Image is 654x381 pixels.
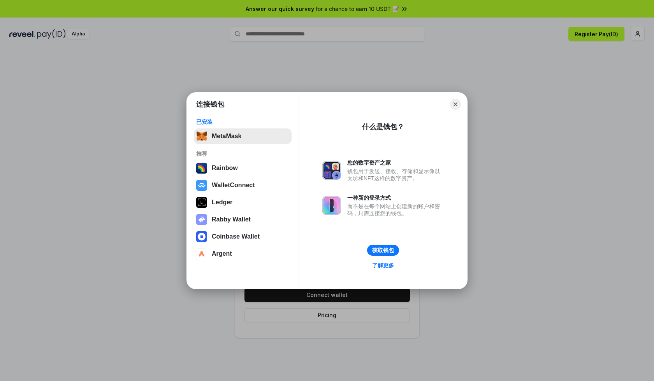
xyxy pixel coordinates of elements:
[347,194,444,201] div: 一种新的登录方式
[196,150,289,157] div: 推荐
[196,214,207,225] img: svg+xml,%3Csvg%20xmlns%3D%22http%3A%2F%2Fwww.w3.org%2F2000%2Fsvg%22%20fill%3D%22none%22%20viewBox...
[322,161,341,180] img: svg+xml,%3Csvg%20xmlns%3D%22http%3A%2F%2Fwww.w3.org%2F2000%2Fsvg%22%20fill%3D%22none%22%20viewBox...
[194,212,292,227] button: Rabby Wallet
[212,182,255,189] div: WalletConnect
[194,195,292,210] button: Ledger
[212,199,232,206] div: Ledger
[212,216,251,223] div: Rabby Wallet
[212,165,238,172] div: Rainbow
[196,163,207,174] img: svg+xml,%3Csvg%20width%3D%22120%22%20height%3D%22120%22%20viewBox%3D%220%200%20120%20120%22%20fil...
[194,229,292,244] button: Coinbase Wallet
[196,131,207,142] img: svg+xml,%3Csvg%20fill%3D%22none%22%20height%3D%2233%22%20viewBox%3D%220%200%2035%2033%22%20width%...
[372,262,394,269] div: 了解更多
[194,160,292,176] button: Rainbow
[194,128,292,144] button: MetaMask
[212,133,241,140] div: MetaMask
[450,99,461,110] button: Close
[196,197,207,208] img: svg+xml,%3Csvg%20xmlns%3D%22http%3A%2F%2Fwww.w3.org%2F2000%2Fsvg%22%20width%3D%2228%22%20height%3...
[196,231,207,242] img: svg+xml,%3Csvg%20width%3D%2228%22%20height%3D%2228%22%20viewBox%3D%220%200%2028%2028%22%20fill%3D...
[194,177,292,193] button: WalletConnect
[367,245,399,256] button: 获取钱包
[196,118,289,125] div: 已安装
[372,247,394,254] div: 获取钱包
[367,260,399,270] a: 了解更多
[347,203,444,217] div: 而不是在每个网站上创建新的账户和密码，只需连接您的钱包。
[322,196,341,215] img: svg+xml,%3Csvg%20xmlns%3D%22http%3A%2F%2Fwww.w3.org%2F2000%2Fsvg%22%20fill%3D%22none%22%20viewBox...
[212,233,260,240] div: Coinbase Wallet
[196,248,207,259] img: svg+xml,%3Csvg%20width%3D%2228%22%20height%3D%2228%22%20viewBox%3D%220%200%2028%2028%22%20fill%3D...
[362,122,404,132] div: 什么是钱包？
[347,168,444,182] div: 钱包用于发送、接收、存储和显示像以太坊和NFT这样的数字资产。
[196,100,224,109] h1: 连接钱包
[347,159,444,166] div: 您的数字资产之家
[196,180,207,191] img: svg+xml,%3Csvg%20width%3D%2228%22%20height%3D%2228%22%20viewBox%3D%220%200%2028%2028%22%20fill%3D...
[212,250,232,257] div: Argent
[194,246,292,262] button: Argent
